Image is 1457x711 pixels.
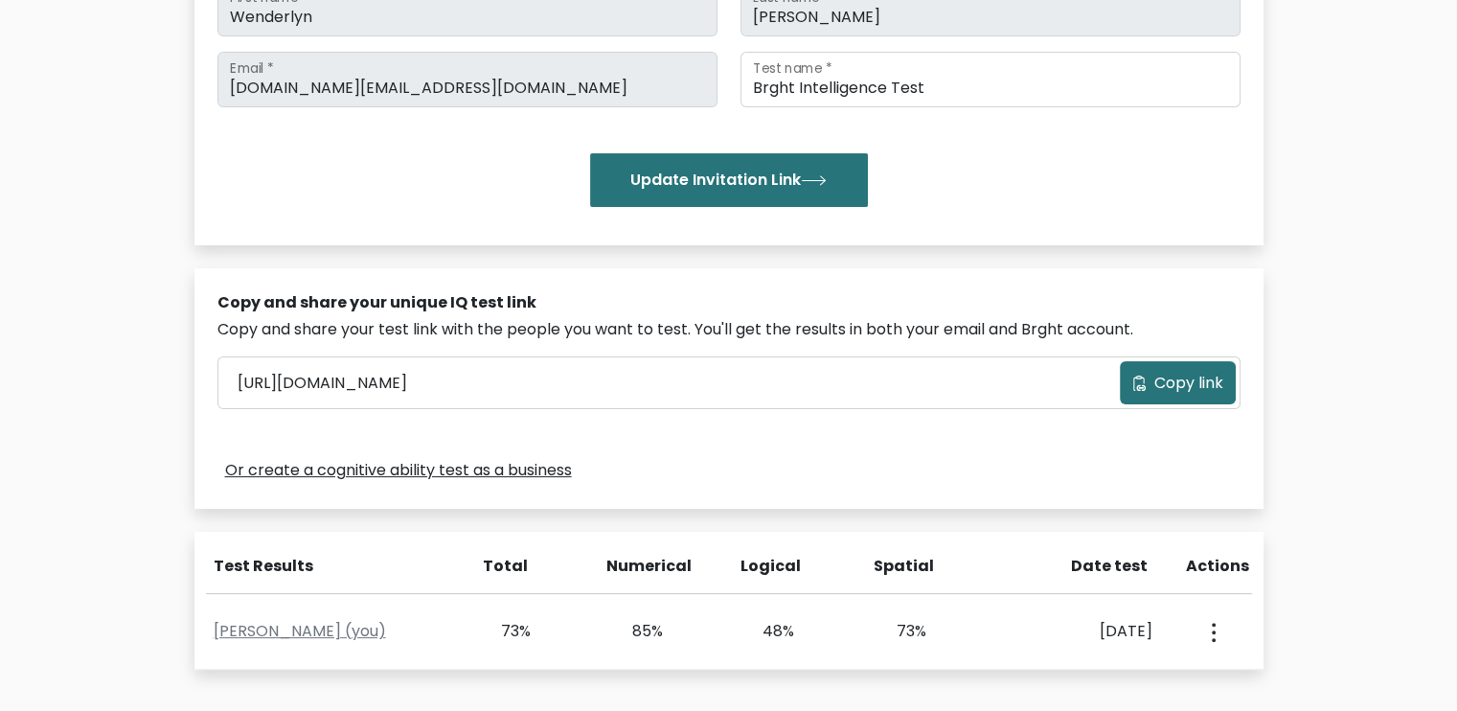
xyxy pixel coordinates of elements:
span: Copy link [1154,372,1223,395]
div: Spatial [874,555,929,578]
a: Or create a cognitive ability test as a business [225,459,572,482]
div: [DATE] [1004,620,1152,643]
button: Update Invitation Link [590,153,868,207]
div: 73% [477,620,532,643]
div: Actions [1186,555,1252,578]
div: Test Results [214,555,450,578]
a: [PERSON_NAME] (you) [214,620,386,642]
input: Email [217,52,717,107]
div: 48% [740,620,795,643]
div: Date test [1008,555,1163,578]
div: Copy and share your test link with the people you want to test. You'll get the results in both yo... [217,318,1241,341]
input: Test name [740,52,1241,107]
div: Copy and share your unique IQ test link [217,291,1241,314]
div: 73% [872,620,926,643]
div: Logical [740,555,796,578]
div: 85% [608,620,663,643]
div: Numerical [606,555,662,578]
div: Total [473,555,529,578]
button: Copy link [1120,361,1236,404]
